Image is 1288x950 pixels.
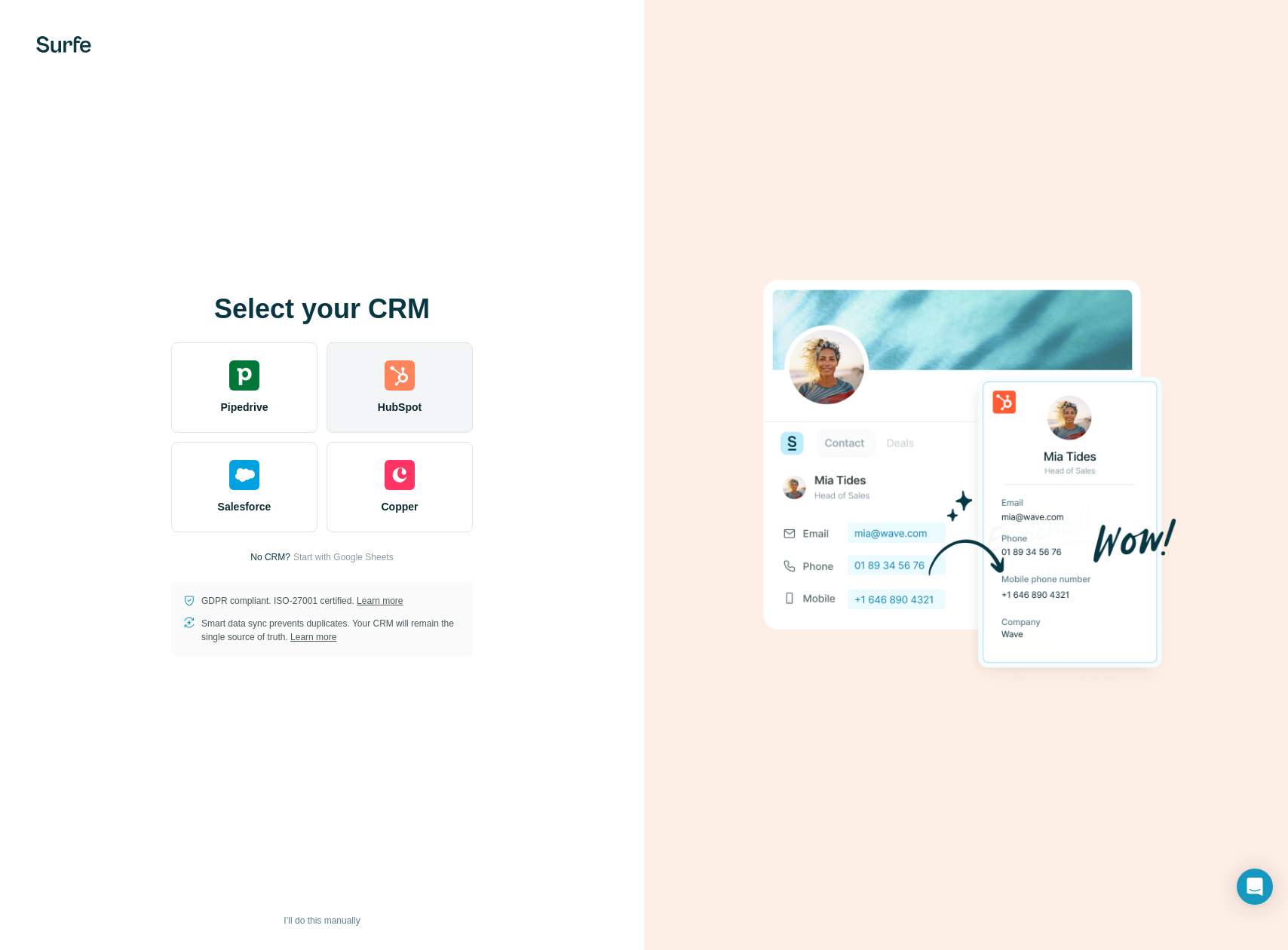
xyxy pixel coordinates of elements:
p: GDPR compliant. ISO-27001 certified. [201,594,403,608]
img: hubspot's logo [385,360,415,391]
span: Salesforce [218,499,271,514]
img: Surfe's logo [36,36,91,53]
span: Copper [382,499,419,514]
p: Smart data sync prevents duplicates. Your CRM will remain the single source of truth. [201,617,461,644]
span: HubSpot [378,400,422,415]
img: HUBSPOT image [755,256,1177,694]
p: No CRM? [250,550,290,564]
a: Learn more [290,632,336,642]
div: Open Intercom Messenger [1237,869,1273,905]
img: salesforce's logo [229,460,259,490]
img: copper's logo [385,460,415,490]
button: Start with Google Sheets [293,550,394,564]
span: I’ll do this manually [284,914,360,927]
span: Pipedrive [220,400,268,415]
h1: Select your CRM [171,294,473,324]
button: I’ll do this manually [273,909,370,932]
a: Learn more [357,596,403,606]
img: pipedrive's logo [229,360,259,391]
